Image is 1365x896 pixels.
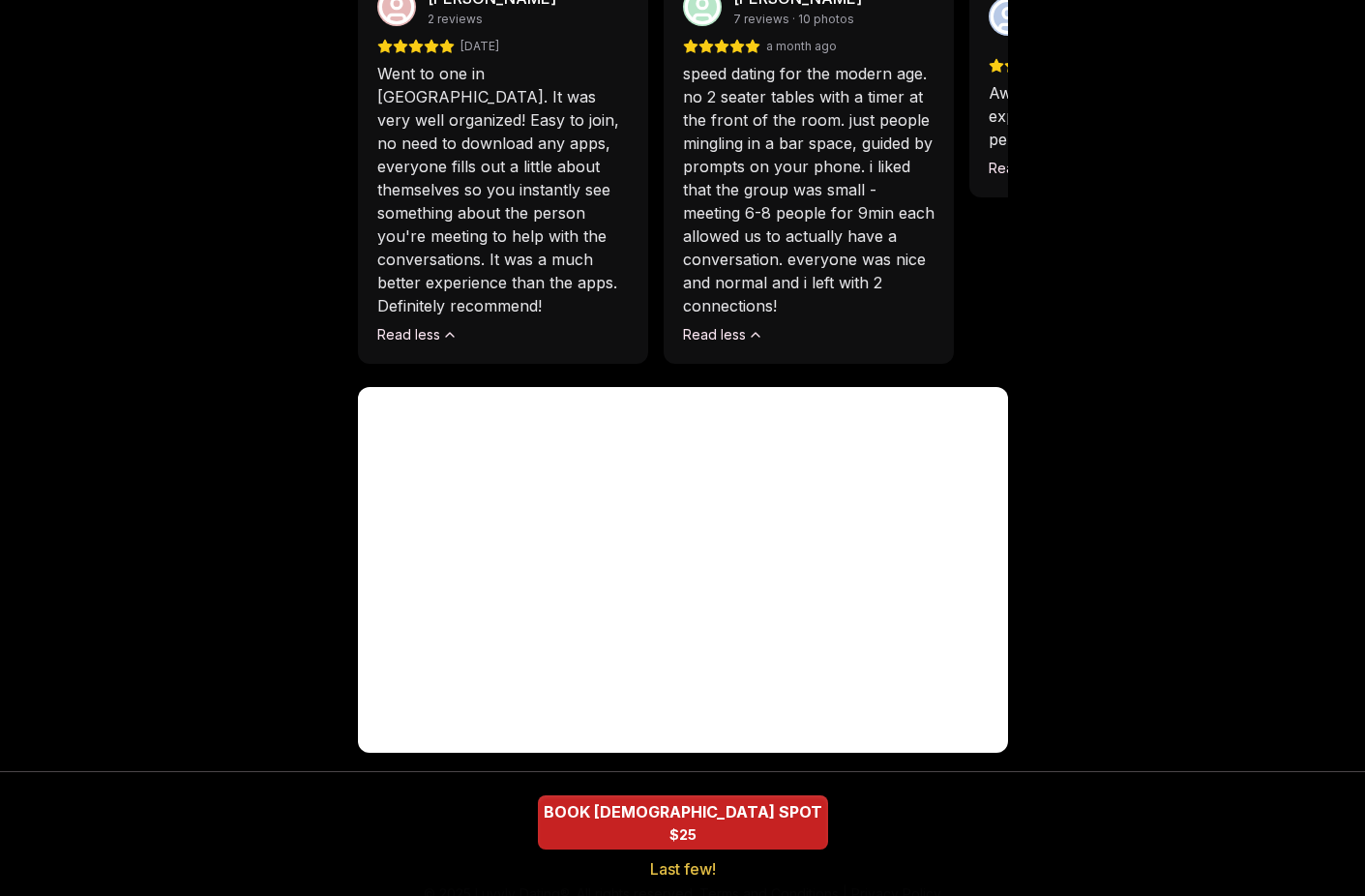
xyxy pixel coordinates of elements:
[989,81,1240,151] p: Awesome speed dating experience! You get 10 minutes per speed date, some questions and a fun fact...
[377,325,458,344] button: Read less
[733,12,854,27] span: 7 reviews · 10 photos
[650,857,716,881] span: Last few!
[460,39,499,54] span: [DATE]
[683,325,763,344] button: Read less
[540,800,826,823] span: BOOK [DEMOGRAPHIC_DATA] SPOT
[683,62,935,317] p: speed dating for the modern age. no 2 seater tables with a timer at the front of the room. just p...
[428,12,483,27] span: 2 reviews
[669,825,697,845] span: $25
[989,159,1077,178] button: Read more
[538,795,828,850] button: BOOK BISEXUAL SPOT - Last few!
[377,62,629,317] p: Went to one in [GEOGRAPHIC_DATA]. It was very well organized! Easy to join, no need to download a...
[358,387,1008,753] iframe: Luvvly Speed Dating Experience
[766,39,837,54] span: a month ago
